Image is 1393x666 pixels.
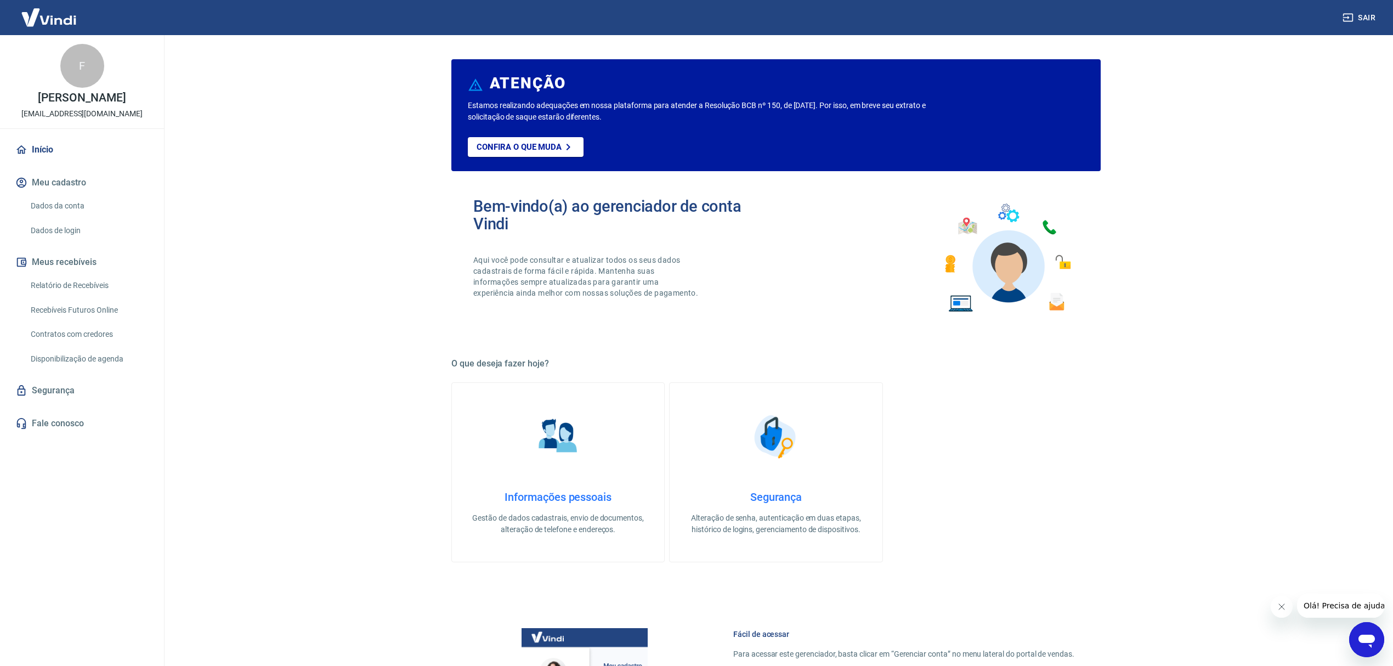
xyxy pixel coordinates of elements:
a: Disponibilização de agenda [26,348,151,370]
p: Alteração de senha, autenticação em duas etapas, histórico de logins, gerenciamento de dispositivos. [687,512,864,535]
h6: Fácil de acessar [733,629,1074,640]
a: Fale conosco [13,411,151,436]
p: [PERSON_NAME] [38,92,126,104]
p: Gestão de dados cadastrais, envio de documentos, alteração de telefone e endereços. [469,512,647,535]
p: [EMAIL_ADDRESS][DOMAIN_NAME] [21,108,143,120]
button: Sair [1340,8,1380,28]
iframe: Fechar mensagem [1271,596,1293,618]
iframe: Botão para abrir a janela de mensagens [1349,622,1384,657]
p: Para acessar este gerenciador, basta clicar em “Gerenciar conta” no menu lateral do portal de ven... [733,648,1074,660]
p: Estamos realizando adequações em nossa plataforma para atender a Resolução BCB nº 150, de [DATE].... [468,100,961,123]
img: Vindi [13,1,84,34]
h4: Segurança [687,490,864,504]
a: Segurança [13,379,151,403]
div: F [60,44,104,88]
a: Recebíveis Futuros Online [26,299,151,321]
a: SegurançaSegurançaAlteração de senha, autenticação em duas etapas, histórico de logins, gerenciam... [669,382,882,562]
iframe: Mensagem da empresa [1297,594,1384,618]
button: Meus recebíveis [13,250,151,274]
a: Início [13,138,151,162]
a: Confira o que muda [468,137,584,157]
p: Confira o que muda [477,142,562,152]
img: Informações pessoais [531,409,586,464]
button: Meu cadastro [13,171,151,195]
a: Dados da conta [26,195,151,217]
h6: ATENÇÃO [490,78,566,89]
h5: O que deseja fazer hoje? [451,358,1101,369]
a: Relatório de Recebíveis [26,274,151,297]
a: Dados de login [26,219,151,242]
span: Olá! Precisa de ajuda? [7,8,92,16]
img: Segurança [749,409,803,464]
h2: Bem-vindo(a) ao gerenciador de conta Vindi [473,197,776,233]
h4: Informações pessoais [469,490,647,504]
p: Aqui você pode consultar e atualizar todos os seus dados cadastrais de forma fácil e rápida. Mant... [473,255,700,298]
a: Informações pessoaisInformações pessoaisGestão de dados cadastrais, envio de documentos, alteraçã... [451,382,665,562]
img: Imagem de um avatar masculino com diversos icones exemplificando as funcionalidades do gerenciado... [935,197,1079,319]
a: Contratos com credores [26,323,151,346]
